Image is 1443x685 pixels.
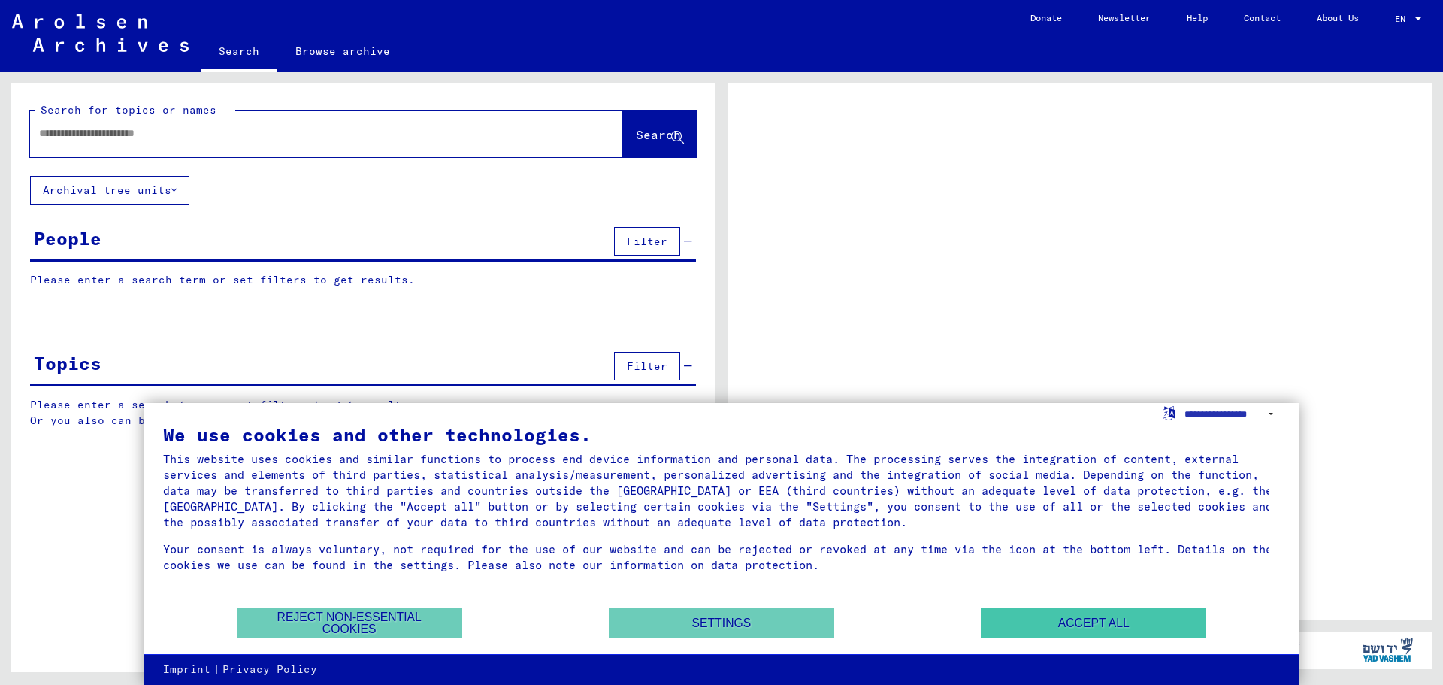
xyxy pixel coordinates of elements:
div: People [34,225,101,252]
div: This website uses cookies and similar functions to process end device information and personal da... [163,451,1280,530]
div: We use cookies and other technologies. [163,426,1280,444]
button: Settings [609,608,834,638]
div: Your consent is always voluntary, not required for the use of our website and can be rejected or ... [163,541,1280,573]
a: Privacy Policy [222,662,317,677]
button: Search [623,111,697,157]
span: Filter [627,359,667,373]
div: Topics [34,350,101,377]
button: Accept all [981,608,1206,638]
img: yv_logo.png [1360,631,1416,668]
p: Please enter a search term or set filters to get results. [30,272,696,288]
a: Search [201,33,277,72]
span: EN [1395,14,1411,24]
a: Imprint [163,662,210,677]
span: Filter [627,235,667,248]
button: Filter [614,227,680,256]
p: Please enter a search term or set filters to get results. Or you also can browse the manually. [30,397,697,429]
button: Filter [614,352,680,380]
span: Search [636,127,681,142]
button: Reject non-essential cookies [237,608,462,638]
button: Archival tree units [30,176,189,205]
a: Browse archive [277,33,408,69]
img: Arolsen_neg.svg [12,14,189,52]
mat-label: Search for topics or names [41,103,216,117]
